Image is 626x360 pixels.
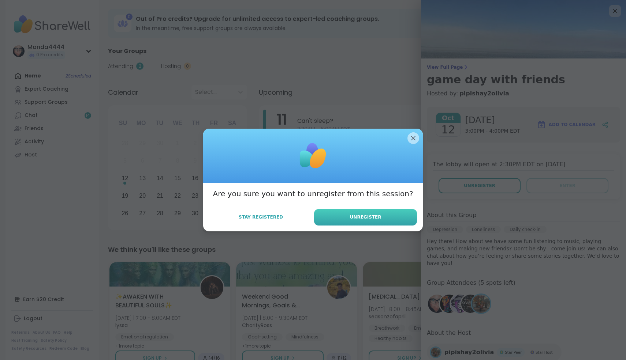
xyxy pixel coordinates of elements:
img: ShareWell Logomark [295,137,331,174]
h3: Are you sure you want to unregister from this session? [213,189,413,199]
button: Stay Registered [209,209,313,225]
span: Stay Registered [239,214,283,220]
button: Unregister [314,209,417,226]
span: Unregister [350,214,381,220]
